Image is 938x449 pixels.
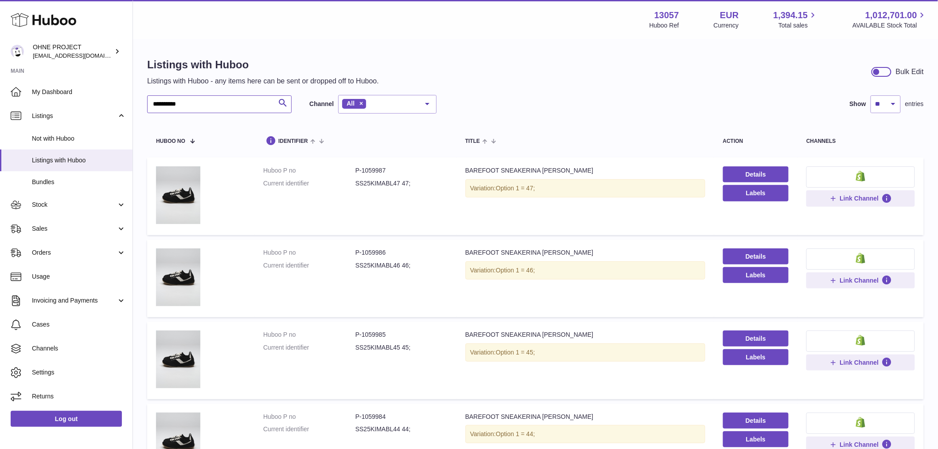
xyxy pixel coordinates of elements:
div: BAREFOOT SNEAKERINA [PERSON_NAME] [465,166,705,175]
dd: P-1059984 [356,413,448,421]
span: [EMAIL_ADDRESS][DOMAIN_NAME] [33,52,130,59]
img: BAREFOOT SNEAKERINA KIMA BLACK [156,166,200,224]
dd: P-1059985 [356,331,448,339]
span: identifier [278,138,308,144]
a: 1,012,701.00 AVAILABLE Stock Total [852,9,927,30]
span: Link Channel [840,276,879,284]
button: Labels [723,185,789,201]
dt: Huboo P no [263,248,356,257]
span: entries [905,100,924,108]
h1: Listings with Huboo [147,58,379,72]
dt: Current identifier [263,425,356,433]
img: BAREFOOT SNEAKERINA KIMA BLACK [156,331,200,388]
span: Link Channel [840,441,879,449]
span: Not with Huboo [32,134,126,143]
span: title [465,138,480,144]
div: Huboo Ref [649,21,679,30]
button: Link Channel [806,190,915,206]
dt: Huboo P no [263,166,356,175]
dd: SS25KIMABL47 47; [356,179,448,188]
dd: SS25KIMABL46 46; [356,261,448,270]
div: Bulk Edit [896,67,924,77]
span: Link Channel [840,358,879,366]
div: channels [806,138,915,144]
a: Details [723,331,789,347]
span: Returns [32,392,126,401]
span: All [347,100,355,107]
dd: SS25KIMABL45 45; [356,343,448,352]
img: shopify-small.png [856,171,865,181]
div: OHNE PROJECT [33,43,113,60]
dd: P-1059986 [356,248,448,257]
dd: P-1059987 [356,166,448,175]
strong: EUR [720,9,739,21]
button: Labels [723,267,789,283]
button: Link Channel [806,272,915,288]
dt: Current identifier [263,343,356,352]
dt: Current identifier [263,179,356,188]
span: Usage [32,272,126,281]
img: shopify-small.png [856,417,865,428]
span: Listings with Huboo [32,156,126,165]
span: Option 1 = 44; [496,430,535,437]
strong: 13057 [654,9,679,21]
div: Currency [714,21,739,30]
a: Log out [11,411,122,427]
button: Labels [723,349,789,365]
div: Variation: [465,425,705,443]
div: Variation: [465,343,705,362]
div: BAREFOOT SNEAKERINA [PERSON_NAME] [465,413,705,421]
button: Labels [723,431,789,447]
span: Listings [32,112,117,120]
span: My Dashboard [32,88,126,96]
span: Cases [32,320,126,329]
a: Details [723,166,789,182]
button: Link Channel [806,354,915,370]
a: 1,394.15 Total sales [774,9,818,30]
span: Total sales [778,21,818,30]
div: Variation: [465,261,705,280]
label: Channel [309,100,334,108]
img: shopify-small.png [856,253,865,264]
img: shopify-small.png [856,335,865,346]
span: Sales [32,224,117,233]
span: AVAILABLE Stock Total [852,21,927,30]
label: Show [850,100,866,108]
div: action [723,138,789,144]
span: Option 1 = 45; [496,349,535,356]
span: Channels [32,344,126,353]
span: Option 1 = 47; [496,185,535,192]
dd: SS25KIMABL44 44; [356,425,448,433]
img: internalAdmin-13057@internal.huboo.com [11,45,24,58]
p: Listings with Huboo - any items here can be sent or dropped off to Huboo. [147,76,379,86]
a: Details [723,248,789,264]
span: 1,394.15 [774,9,808,21]
dt: Current identifier [263,261,356,270]
span: Bundles [32,178,126,186]
div: BAREFOOT SNEAKERINA [PERSON_NAME] [465,248,705,257]
div: BAREFOOT SNEAKERINA [PERSON_NAME] [465,331,705,339]
span: Settings [32,368,126,377]
span: Link Channel [840,194,879,202]
dt: Huboo P no [263,413,356,421]
div: Variation: [465,179,705,197]
span: Orders [32,248,117,257]
span: Option 1 = 46; [496,267,535,274]
span: Invoicing and Payments [32,296,117,305]
span: 1,012,701.00 [865,9,917,21]
span: Huboo no [156,138,185,144]
dt: Huboo P no [263,331,356,339]
a: Details [723,413,789,429]
img: BAREFOOT SNEAKERINA KIMA BLACK [156,248,200,306]
span: Stock [32,201,117,209]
